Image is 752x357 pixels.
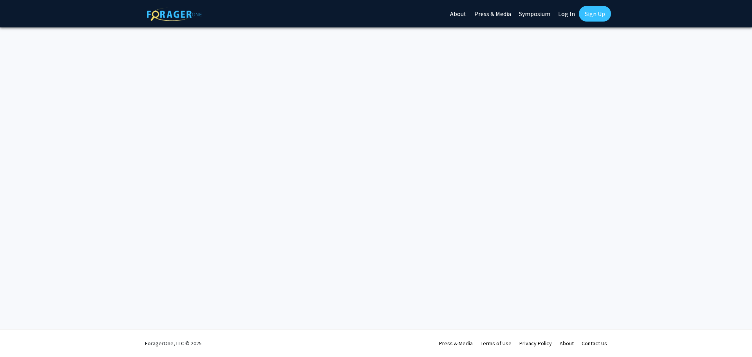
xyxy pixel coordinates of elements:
a: Sign Up [579,6,611,22]
a: Terms of Use [481,340,512,347]
img: ForagerOne Logo [147,7,202,21]
div: ForagerOne, LLC © 2025 [145,330,202,357]
a: About [560,340,574,347]
a: Contact Us [582,340,607,347]
a: Privacy Policy [519,340,552,347]
a: Press & Media [439,340,473,347]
